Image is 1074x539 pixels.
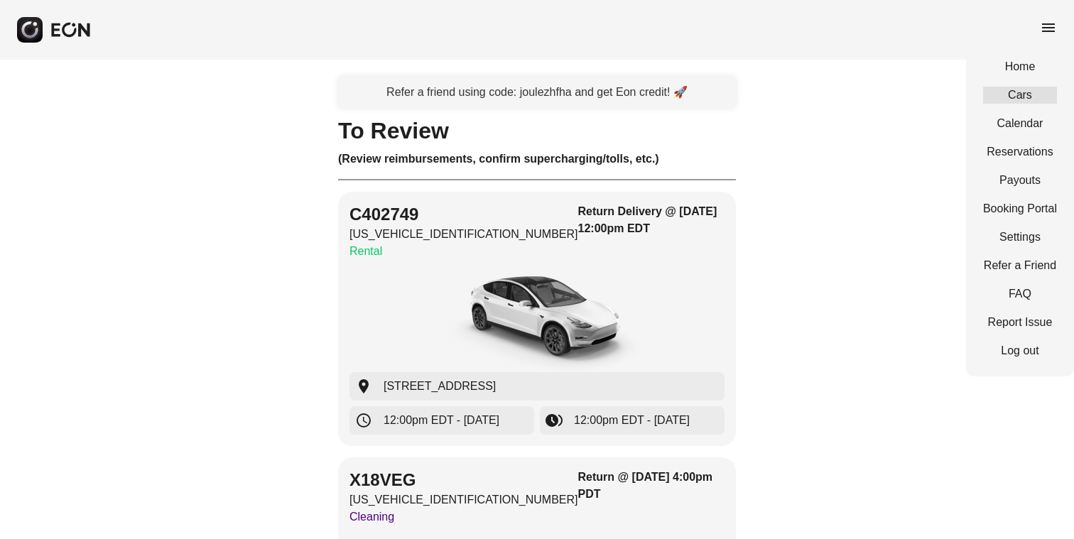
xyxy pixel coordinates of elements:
[983,285,1057,303] a: FAQ
[384,378,496,395] span: [STREET_ADDRESS]
[338,77,736,108] a: Refer a friend using code: joulezhfha and get Eon credit! 🚀
[349,469,578,491] h2: X18VEG
[983,143,1057,160] a: Reservations
[355,378,372,395] span: location_on
[349,226,578,243] p: [US_VEHICLE_IDENTIFICATION_NUMBER]
[983,314,1057,331] a: Report Issue
[1040,19,1057,36] span: menu
[983,58,1057,75] a: Home
[983,342,1057,359] a: Log out
[983,257,1057,274] a: Refer a Friend
[983,200,1057,217] a: Booking Portal
[349,243,578,260] p: Rental
[578,469,725,503] h3: Return @ [DATE] 4:00pm PDT
[983,229,1057,246] a: Settings
[338,192,736,446] button: C402749[US_VEHICLE_IDENTIFICATION_NUMBER]RentalReturn Delivery @ [DATE] 12:00pm EDTcar[STREET_ADD...
[355,412,372,429] span: schedule
[384,412,499,429] span: 12:00pm EDT - [DATE]
[349,508,578,526] p: Cleaning
[578,203,725,237] h3: Return Delivery @ [DATE] 12:00pm EDT
[546,412,563,429] span: browse_gallery
[983,87,1057,104] a: Cars
[574,412,690,429] span: 12:00pm EDT - [DATE]
[338,151,736,168] h3: (Review reimbursements, confirm supercharging/tolls, etc.)
[983,172,1057,189] a: Payouts
[338,122,736,139] h1: To Review
[983,115,1057,132] a: Calendar
[430,266,644,372] img: car
[349,203,578,226] h2: C402749
[349,491,578,508] p: [US_VEHICLE_IDENTIFICATION_NUMBER]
